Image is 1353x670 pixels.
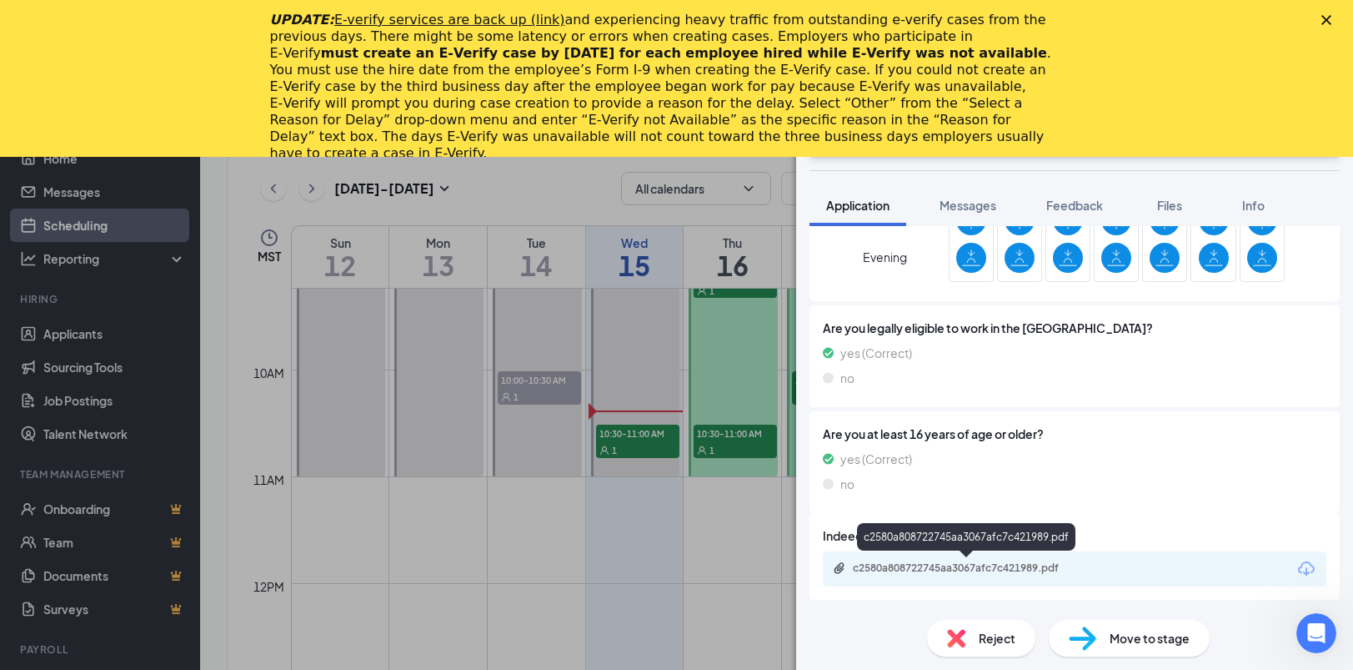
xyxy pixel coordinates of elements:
[1110,629,1190,647] span: Move to stage
[270,12,565,28] i: UPDATE:
[840,450,912,468] span: yes (Correct)
[1046,198,1103,213] span: Feedback
[1321,15,1338,25] div: Close
[823,425,1326,443] span: Are you at least 16 years of age or older?
[1296,613,1336,653] iframe: Intercom live chat
[1157,198,1182,213] span: Files
[1296,559,1316,579] svg: Download
[321,45,1047,61] b: must create an E‑Verify case by [DATE] for each employee hired while E‑Verify was not available
[833,562,846,575] svg: Paperclip
[840,475,854,493] span: no
[826,198,889,213] span: Application
[840,344,912,362] span: yes (Correct)
[857,523,1075,551] div: c2580a808722745aa3067afc7c421989.pdf
[334,12,565,28] a: E-verify services are back up (link)
[853,562,1086,575] div: c2580a808722745aa3067afc7c421989.pdf
[823,526,910,545] span: Indeed Resume
[940,198,996,213] span: Messages
[1242,198,1265,213] span: Info
[833,562,1103,577] a: Paperclipc2580a808722745aa3067afc7c421989.pdf
[863,242,907,272] span: Evening
[823,319,1326,337] span: Are you legally eligible to work in the [GEOGRAPHIC_DATA]?
[840,369,854,387] span: no
[270,12,1057,162] div: and experiencing heavy traffic from outstanding e-verify cases from the previous days. There migh...
[979,629,1015,647] span: Reject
